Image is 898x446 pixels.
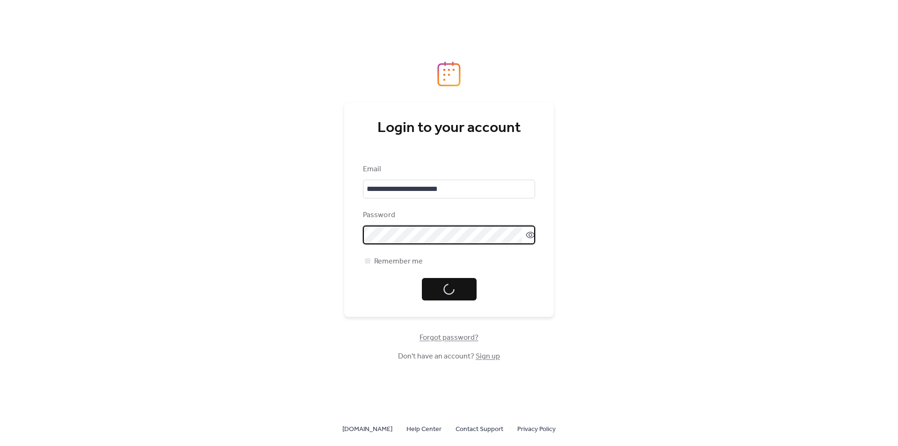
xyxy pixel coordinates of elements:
a: Sign up [476,349,500,364]
span: Help Center [406,424,442,435]
a: Forgot password? [420,335,478,340]
span: Contact Support [456,424,503,435]
img: logo [437,61,461,87]
div: Email [363,164,533,175]
a: Privacy Policy [517,423,556,435]
a: Help Center [406,423,442,435]
span: Forgot password? [420,332,478,344]
span: Don't have an account? [398,351,500,362]
span: [DOMAIN_NAME] [342,424,392,435]
a: [DOMAIN_NAME] [342,423,392,435]
span: Remember me [374,256,423,267]
div: Password [363,210,533,221]
span: Privacy Policy [517,424,556,435]
div: Login to your account [363,119,535,138]
a: Contact Support [456,423,503,435]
